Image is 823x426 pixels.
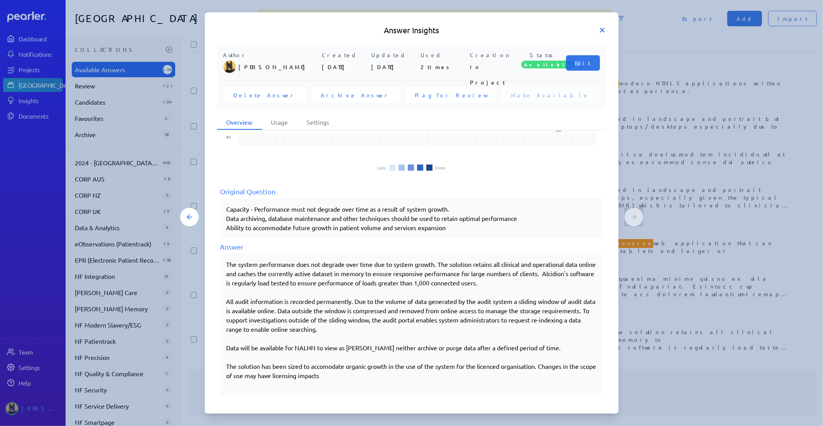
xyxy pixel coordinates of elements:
img: Tung Nguyen [223,61,236,73]
p: Creation [470,51,517,59]
h5: Answer Insights [217,25,606,36]
p: [DATE] [322,59,368,75]
p: Author [223,51,319,59]
span: Archive Answer [321,91,390,99]
span: Delete Answer [234,91,296,99]
text: Fri [226,134,231,140]
span: Flag for Review [415,91,487,99]
button: Edit [566,55,600,71]
button: Previous Answer [180,208,199,226]
div: Answer [220,241,603,252]
button: Flag for Review [406,87,496,103]
p: All audit information is recorded permanently. Due to the volume of data generated by the audit s... [226,297,597,334]
button: Delete Answer [225,87,306,103]
li: Overview [217,115,262,130]
p: The solution has been sized to accomodate organic growth in the use of the system for the licence... [226,362,597,380]
button: Make Available [502,87,599,103]
p: In Project [470,59,517,75]
p: Used [421,51,467,59]
p: Updated [372,51,418,59]
button: Archive Answer [312,87,400,103]
p: The system performance does not degrade over time due to system growth. The solution retains all ... [226,260,597,287]
p: 2 times [421,59,467,75]
li: More [436,165,446,170]
p: Data will be available for NALHN to view as [PERSON_NAME] neither archive or purge data after a d... [226,343,597,352]
span: Make Available [511,91,590,99]
p: Capacity - Performance must not degrade over time as a result of system growth. Data archiving, d... [226,204,597,232]
p: Created [322,51,368,59]
span: Edit [575,59,591,67]
span: Available [521,61,575,68]
p: [DATE] [372,59,418,75]
p: Status [520,51,566,59]
li: Usage [262,115,297,130]
li: Less [378,165,386,170]
p: [PERSON_NAME] [239,59,319,75]
div: Original Question [220,186,603,197]
button: Next Answer [625,208,643,226]
li: Settings [297,115,339,130]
